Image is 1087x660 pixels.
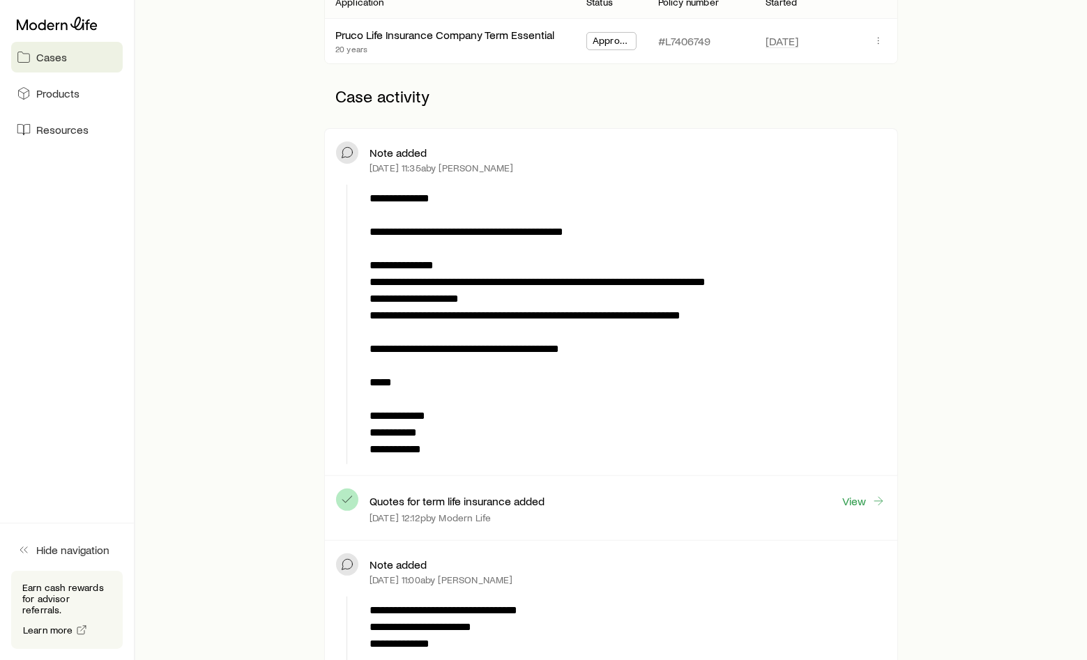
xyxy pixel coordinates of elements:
span: Approved [593,35,630,49]
span: [DATE] [766,34,798,48]
span: Hide navigation [36,543,109,557]
a: Resources [11,114,123,145]
button: Hide navigation [11,535,123,565]
span: Resources [36,123,89,137]
div: Earn cash rewards for advisor referrals.Learn more [11,571,123,649]
a: View [842,493,886,509]
p: [DATE] 12:12p by Modern Life [370,512,491,523]
p: [DATE] 11:35a by [PERSON_NAME] [370,162,514,174]
p: 20 years [335,43,554,54]
p: #L7406749 [658,34,710,48]
p: Case activity [324,75,898,117]
p: Earn cash rewards for advisor referrals. [22,582,112,615]
a: Products [11,78,123,109]
span: Learn more [23,625,73,635]
p: Note added [370,146,427,160]
span: Cases [36,50,67,64]
a: Pruco Life Insurance Company Term Essential [335,28,554,41]
span: Products [36,86,79,100]
div: Pruco Life Insurance Company Term Essential [335,28,554,43]
p: Quotes for term life insurance added [370,494,545,508]
a: Cases [11,42,123,72]
p: Note added [370,558,427,571]
p: [DATE] 11:00a by [PERSON_NAME] [370,574,513,585]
